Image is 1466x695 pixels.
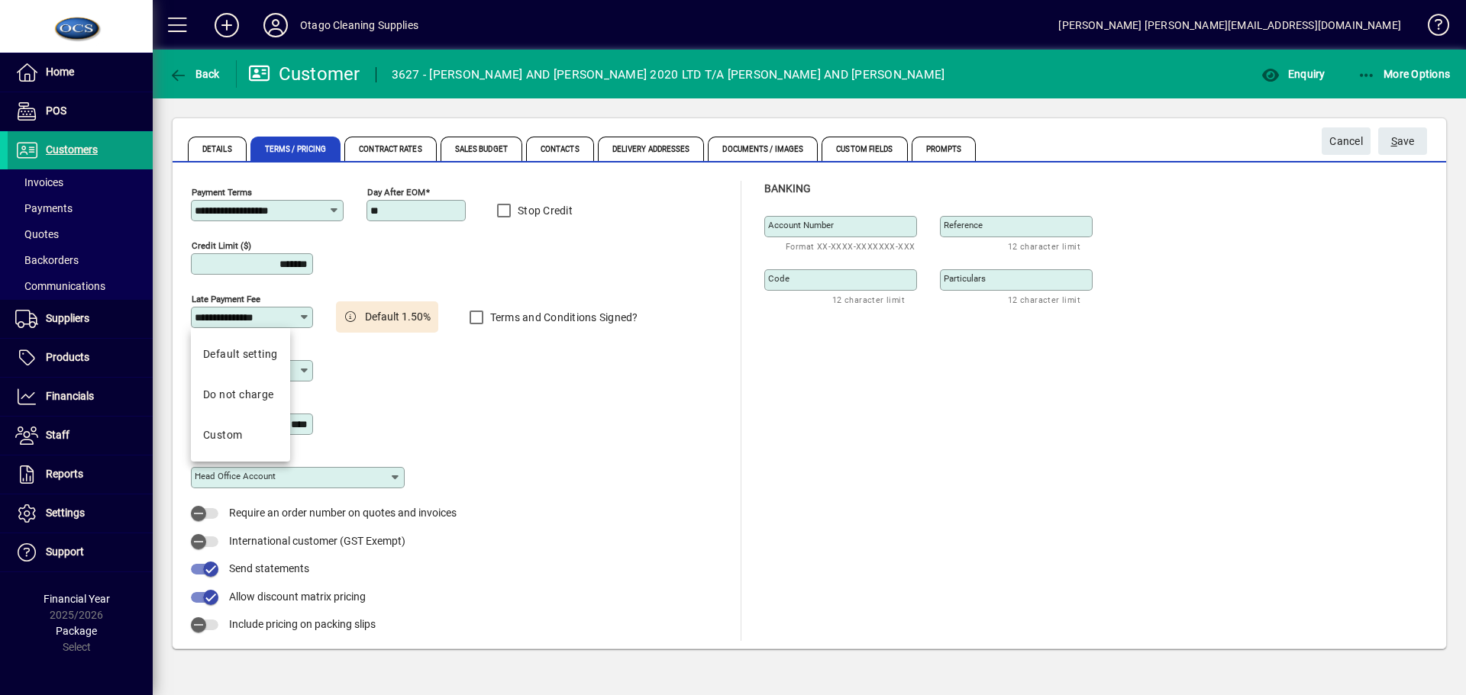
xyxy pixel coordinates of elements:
[8,378,153,416] a: Financials
[8,300,153,338] a: Suppliers
[188,137,247,161] span: Details
[1008,291,1080,308] mat-hint: 12 character limit
[46,312,89,324] span: Suppliers
[15,254,79,266] span: Backorders
[8,273,153,299] a: Communications
[229,507,457,519] span: Require an order number on quotes and invoices
[526,137,594,161] span: Contacts
[46,143,98,156] span: Customers
[250,137,341,161] span: Terms / Pricing
[229,562,309,574] span: Send statements
[46,429,69,441] span: Staff
[153,60,237,88] app-page-header-button: Back
[192,240,251,251] mat-label: Credit Limit ($)
[191,334,290,375] mat-option: Default setting
[8,247,153,273] a: Backorders
[1354,60,1455,88] button: More Options
[365,309,431,325] span: Default 1.50%
[8,455,153,494] a: Reports
[487,310,638,325] label: Terms and Conditions Signed?
[1261,68,1325,80] span: Enquiry
[15,228,59,240] span: Quotes
[8,53,153,92] a: Home
[1258,60,1329,88] button: Enquiry
[768,220,834,230] mat-label: Account number
[202,11,251,39] button: Add
[8,169,153,195] a: Invoices
[8,494,153,533] a: Settings
[191,375,290,415] mat-option: Do not charge
[46,105,66,117] span: POS
[191,415,290,455] mat-option: Custom
[1008,237,1080,255] mat-hint: 12 character limit
[165,60,224,88] button: Back
[1378,127,1427,155] button: Save
[46,507,85,519] span: Settings
[15,280,105,292] span: Communications
[768,273,790,284] mat-label: Code
[300,13,418,37] div: Otago Cleaning Supplies
[1058,13,1401,37] div: [PERSON_NAME] [PERSON_NAME][EMAIL_ADDRESS][DOMAIN_NAME]
[46,468,83,480] span: Reports
[44,593,110,605] span: Financial Year
[46,545,84,558] span: Support
[1329,129,1363,154] span: Cancel
[192,187,252,198] mat-label: Payment Terms
[392,63,945,87] div: 3627 - [PERSON_NAME] AND [PERSON_NAME] 2020 LTD T/A [PERSON_NAME] AND [PERSON_NAME]
[1391,129,1415,154] span: ave
[1322,127,1371,155] button: Cancel
[1391,135,1397,147] span: S
[786,237,915,255] mat-hint: Format XX-XXXX-XXXXXXX-XXX
[708,137,818,161] span: Documents / Images
[822,137,907,161] span: Custom Fields
[251,11,300,39] button: Profile
[8,417,153,455] a: Staff
[8,92,153,130] a: POS
[46,390,94,402] span: Financials
[832,291,905,308] mat-hint: 12 character limit
[912,137,977,161] span: Prompts
[515,203,573,218] label: Stop Credit
[367,187,425,198] mat-label: Day after EOM
[598,137,705,161] span: Delivery Addresses
[944,273,986,284] mat-label: Particulars
[46,351,89,363] span: Products
[229,535,405,547] span: International customer (GST Exempt)
[764,182,811,195] span: Banking
[169,68,220,80] span: Back
[46,66,74,78] span: Home
[441,137,522,161] span: Sales Budget
[248,62,360,86] div: Customer
[8,221,153,247] a: Quotes
[944,220,983,230] mat-label: Reference
[8,533,153,571] a: Support
[8,339,153,377] a: Products
[15,202,73,214] span: Payments
[15,176,63,188] span: Invoices
[1416,3,1447,53] a: Knowledge Base
[192,294,260,304] mat-label: Late Payment Fee
[229,618,376,630] span: Include pricing on packing slips
[1358,68,1451,80] span: More Options
[56,625,97,637] span: Package
[229,590,366,603] span: Allow discount matrix pricing
[195,471,276,481] mat-label: Head Office Account
[344,137,436,161] span: Contract Rates
[203,387,274,403] div: Do not charge
[203,346,278,362] div: Default setting
[8,195,153,221] a: Payments
[203,427,243,443] div: Custom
